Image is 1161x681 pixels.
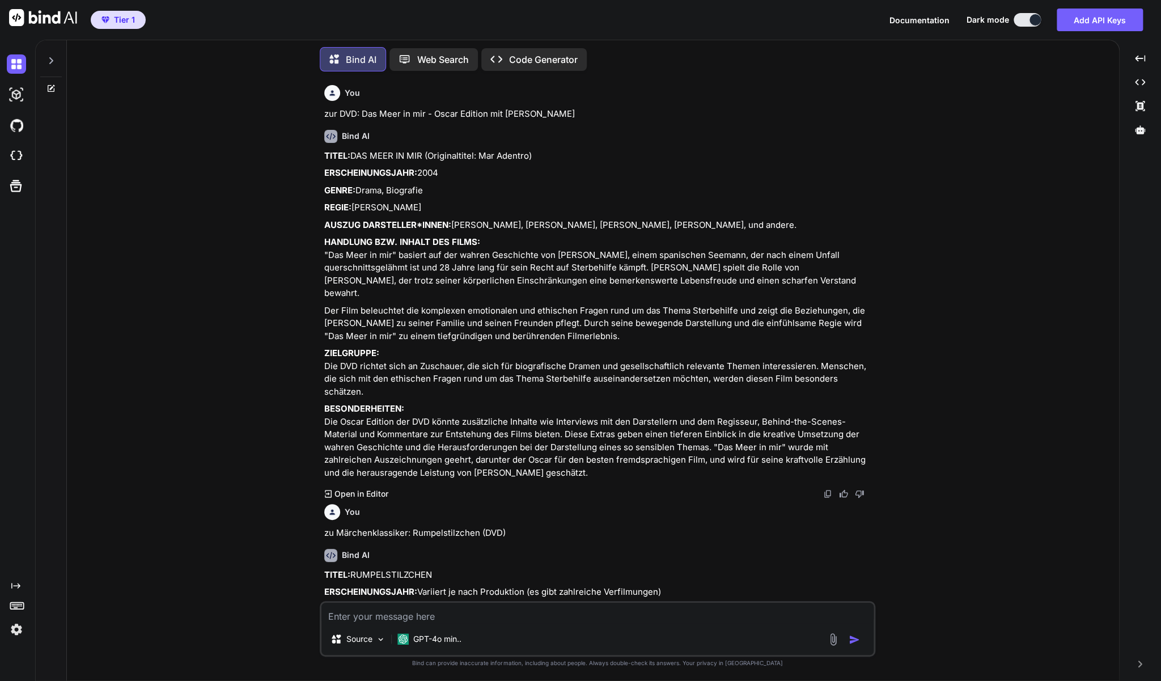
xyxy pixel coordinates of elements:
[324,236,873,300] p: "Das Meer in mir" basiert auf der wahren Geschichte von [PERSON_NAME], einem spanischen Seemann, ...
[823,489,832,498] img: copy
[324,347,873,398] p: Die DVD richtet sich an Zuschauer, die sich für biografische Dramen und gesellschaftlich relevant...
[7,54,26,74] img: darkChat
[376,635,385,644] img: Pick Models
[967,14,1009,26] span: Dark mode
[413,633,461,645] p: GPT-4o min..
[324,569,873,582] p: RUMPELSTILZCHEN
[324,304,873,343] p: Der Film beleuchtet die komplexen emotionalen und ethischen Fragen rund um das Thema Sterbehilfe ...
[101,16,109,23] img: premium
[334,488,388,500] p: Open in Editor
[324,185,355,196] strong: GENRE:
[324,236,480,247] strong: HANDLUNG BZW. INHALT DES FILMS:
[324,184,873,197] p: Drama, Biografie
[839,489,848,498] img: like
[1057,9,1143,31] button: Add API Keys
[509,53,578,66] p: Code Generator
[324,202,351,213] strong: REGIE:
[324,403,873,479] p: Die Oscar Edition der DVD könnte zusätzliche Inhalte wie Interviews mit den Darstellern und dem R...
[417,53,469,66] p: Web Search
[345,506,360,518] h6: You
[324,150,350,161] strong: TITEL:
[827,633,840,646] img: attachment
[849,634,860,645] img: icon
[324,527,873,540] p: zu Märchenklassiker: Rumpelstilzchen (DVD)
[324,586,417,597] strong: ERSCHEINUNGSJAHR:
[889,14,950,26] button: Documentation
[9,9,77,26] img: Bind AI
[342,549,370,561] h6: Bind AI
[7,620,26,639] img: settings
[345,87,360,99] h6: You
[324,586,873,599] p: Variiert je nach Produktion (es gibt zahlreiche Verfilmungen)
[7,146,26,166] img: cloudideIcon
[320,659,875,667] p: Bind can provide inaccurate information, including about people. Always double-check its answers....
[7,85,26,104] img: darkAi-studio
[114,14,135,26] span: Tier 1
[324,348,379,358] strong: ZIELGRUPPE:
[397,633,409,645] img: GPT-4o mini
[346,633,372,645] p: Source
[91,11,146,29] button: premiumTier 1
[324,219,873,232] p: [PERSON_NAME], [PERSON_NAME], [PERSON_NAME], [PERSON_NAME], und andere.
[7,116,26,135] img: githubDark
[346,53,376,66] p: Bind AI
[324,201,873,214] p: [PERSON_NAME]
[324,167,417,178] strong: ERSCHEINUNGSJAHR:
[889,15,950,25] span: Documentation
[324,219,451,230] strong: AUSZUG DARSTELLER*INNEN:
[855,489,864,498] img: dislike
[324,167,873,180] p: 2004
[324,403,404,414] strong: BESONDERHEITEN:
[342,130,370,142] h6: Bind AI
[324,150,873,163] p: DAS MEER IN MIR (Originaltitel: Mar Adentro)
[324,108,873,121] p: zur DVD: Das Meer in mir - Oscar Edition mit [PERSON_NAME]
[324,569,350,580] strong: TITEL:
